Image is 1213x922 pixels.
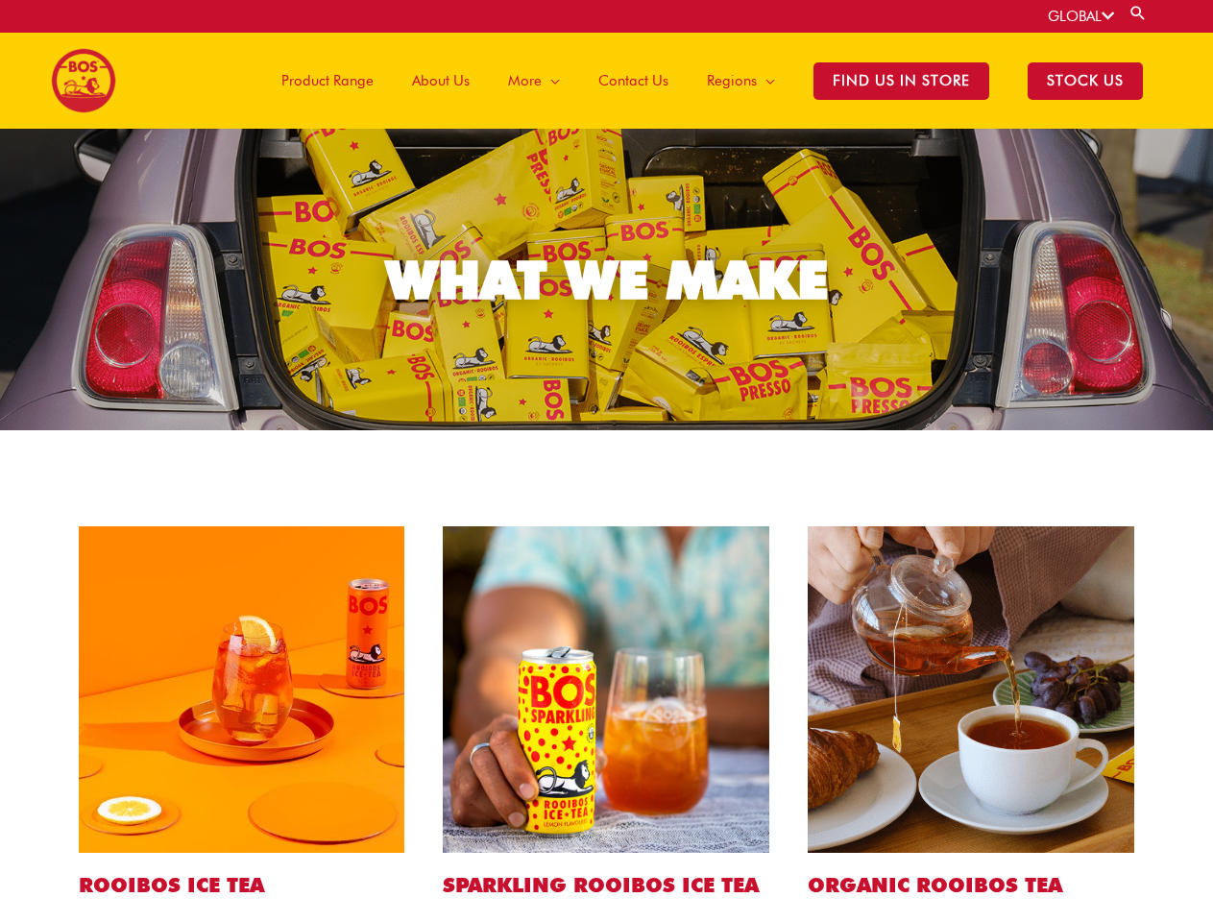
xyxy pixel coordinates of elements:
a: Product Range [262,33,393,129]
span: Find Us in Store [813,62,989,100]
a: Contact Us [579,33,688,129]
span: More [508,52,542,109]
a: Find Us in Store [794,33,1008,129]
span: Regions [707,52,757,109]
span: About Us [412,52,470,109]
a: STOCK US [1008,33,1162,129]
img: BOS logo finals-200px [51,48,116,113]
h2: ORGANIC ROOIBOS TEA [808,872,1134,898]
img: peach [79,526,405,853]
h2: ROOIBOS ICE TEA [79,872,405,898]
h2: SPARKLING ROOIBOS ICE TEA [443,872,769,898]
span: Contact Us [598,52,668,109]
div: WHAT WE MAKE [386,254,828,306]
a: More [489,33,579,129]
a: Search button [1128,4,1148,22]
a: About Us [393,33,489,129]
img: sparkling lemon [443,526,769,853]
nav: Site Navigation [248,33,1162,129]
span: STOCK US [1028,62,1143,100]
a: GLOBAL [1048,8,1114,25]
span: Product Range [281,52,374,109]
a: Regions [688,33,794,129]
